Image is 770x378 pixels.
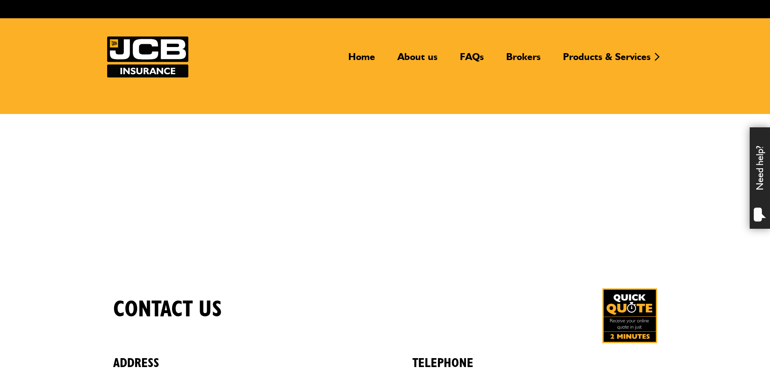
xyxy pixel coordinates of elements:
a: JCB Insurance Services [107,37,188,77]
a: Home [342,51,381,69]
h2: Telephone [412,343,657,371]
a: FAQs [454,51,490,69]
a: About us [391,51,444,69]
h2: Address [113,343,358,371]
h1: Contact us [113,296,222,323]
img: Quick Quote [602,288,657,343]
a: Brokers [500,51,547,69]
div: Need help? [750,127,770,229]
img: JCB Insurance Services logo [107,37,188,77]
a: Products & Services [557,51,657,69]
a: Get your insurance quote in just 2-minutes [602,288,657,343]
